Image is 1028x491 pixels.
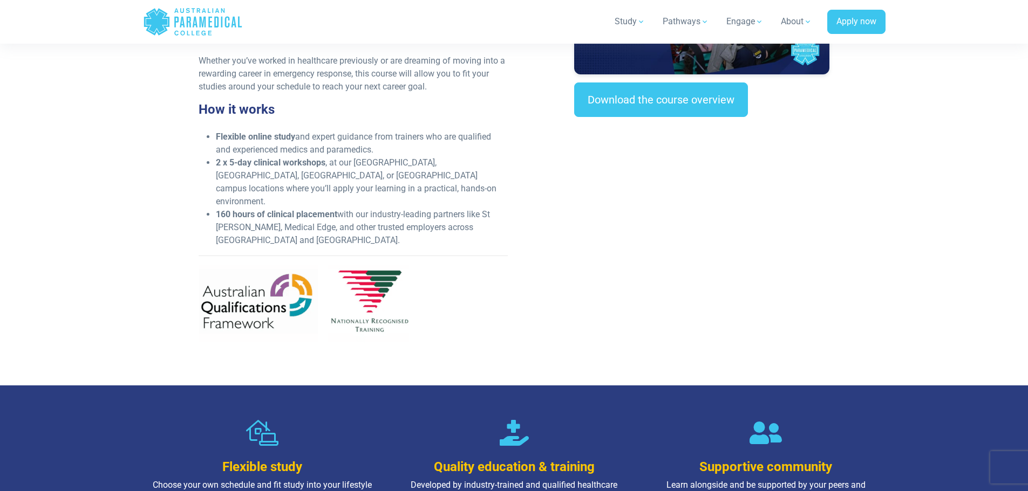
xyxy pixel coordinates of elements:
[574,139,829,194] iframe: EmbedSocial Universal Widget
[143,4,243,39] a: Australian Paramedical College
[827,10,886,34] a: Apply now
[199,54,508,93] p: Whether you’ve worked in healthcare previously or are dreaming of moving into a rewarding career ...
[216,130,508,156] li: and expert guidance from trainers who are qualified and experienced medics and paramedics.
[216,209,337,219] strong: 160 hours of clinical placement
[608,6,652,37] a: Study
[152,459,373,475] h3: Flexible study
[199,102,508,117] h3: How it works
[574,82,748,117] a: Download the course overview
[655,459,877,475] h3: Supportive community
[403,459,625,475] h3: Quality education & training
[216,156,508,208] li: , at our [GEOGRAPHIC_DATA], [GEOGRAPHIC_DATA], [GEOGRAPHIC_DATA], or [GEOGRAPHIC_DATA] campus loc...
[216,208,508,247] li: with our industry-leading partners like St [PERSON_NAME], Medical Edge, and other trusted employe...
[216,132,295,142] strong: Flexible online study
[774,6,819,37] a: About
[216,157,325,168] strong: 2 x 5-day clinical workshops
[656,6,716,37] a: Pathways
[720,6,770,37] a: Engage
